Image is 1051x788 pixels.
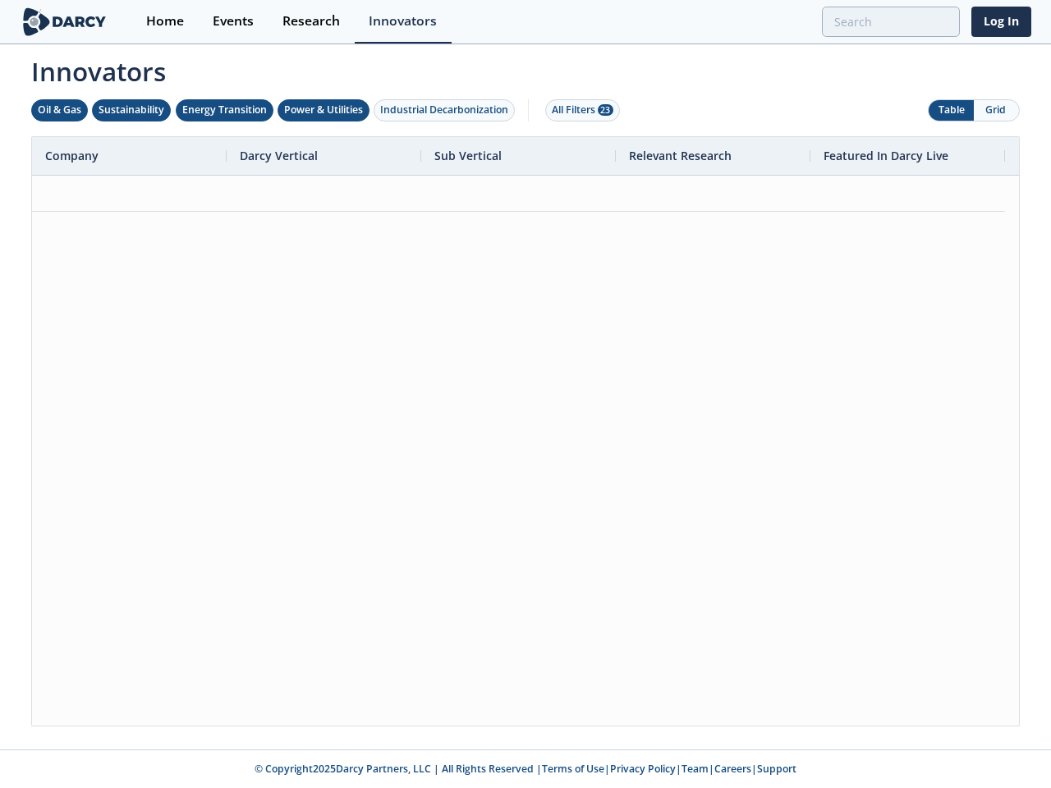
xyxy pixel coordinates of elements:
a: Careers [714,762,751,776]
div: Industrial Decarbonization [380,103,508,117]
button: Power & Utilities [278,99,369,121]
span: Innovators [20,46,1031,90]
div: Energy Transition [182,103,267,117]
p: © Copyright 2025 Darcy Partners, LLC | All Rights Reserved | | | | | [23,762,1028,777]
div: Innovators [369,15,437,28]
button: Sustainability [92,99,171,121]
img: logo-wide.svg [20,7,109,36]
a: Log In [971,7,1031,37]
span: 23 [598,104,613,116]
div: Power & Utilities [284,103,363,117]
div: Sustainability [99,103,164,117]
a: Privacy Policy [610,762,676,776]
span: Relevant Research [629,148,732,163]
button: Industrial Decarbonization [374,99,515,121]
span: Sub Vertical [434,148,502,163]
a: Terms of Use [542,762,604,776]
span: Darcy Vertical [240,148,318,163]
div: Oil & Gas [38,103,81,117]
div: Home [146,15,184,28]
button: Energy Transition [176,99,273,121]
span: Featured In Darcy Live [824,148,948,163]
button: Table [929,100,974,121]
a: Support [757,762,796,776]
input: Advanced Search [822,7,960,37]
div: Events [213,15,254,28]
div: Research [282,15,340,28]
a: Team [682,762,709,776]
span: Company [45,148,99,163]
button: All Filters 23 [545,99,620,121]
button: Oil & Gas [31,99,88,121]
div: All Filters [552,103,613,117]
button: Grid [974,100,1019,121]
